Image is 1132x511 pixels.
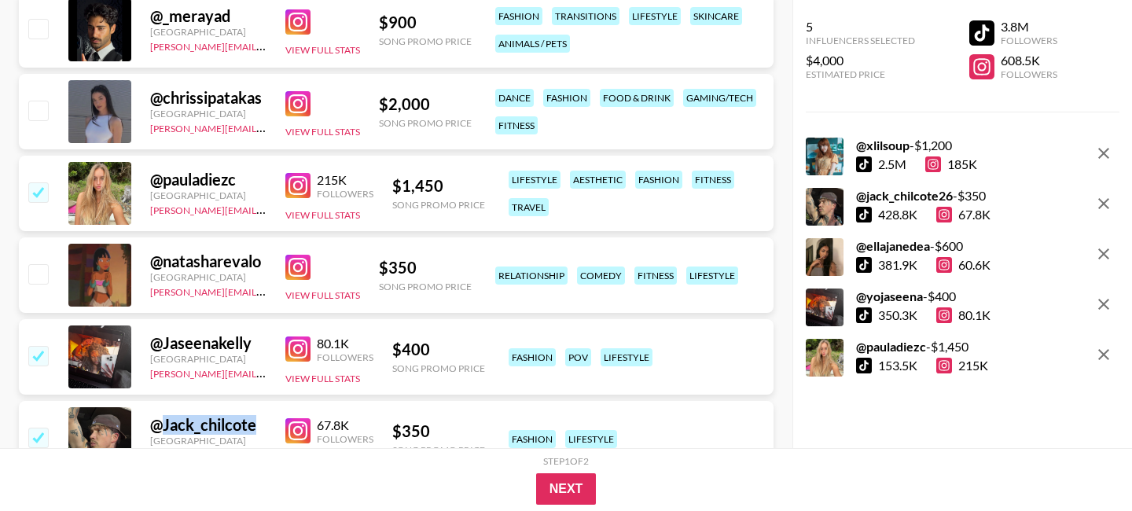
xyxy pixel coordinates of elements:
div: pov [565,348,591,366]
div: 80.1K [317,336,373,351]
div: Followers [1001,35,1057,46]
div: Song Promo Price [379,117,472,129]
div: [GEOGRAPHIC_DATA] [150,26,266,38]
div: Step 1 of 2 [543,455,589,467]
div: lifestyle [601,348,652,366]
a: [PERSON_NAME][EMAIL_ADDRESS][DOMAIN_NAME] [150,201,383,216]
div: Song Promo Price [392,444,485,456]
div: dance [495,89,534,107]
strong: @ ellajanedea [856,238,930,253]
div: travel [509,198,549,216]
strong: @ xlilsoup [856,138,910,153]
div: fashion [543,89,590,107]
div: lifestyle [629,7,681,25]
a: [PERSON_NAME][EMAIL_ADDRESS][PERSON_NAME][PERSON_NAME][DOMAIN_NAME] [150,365,532,380]
button: View Full Stats [285,373,360,384]
div: [GEOGRAPHIC_DATA] [150,353,266,365]
div: fitness [692,171,734,189]
a: [PERSON_NAME][EMAIL_ADDRESS][PERSON_NAME][PERSON_NAME][DOMAIN_NAME] [150,38,532,53]
div: fashion [509,430,556,448]
div: lifestyle [509,171,560,189]
button: View Full Stats [285,209,360,221]
div: transitions [552,7,619,25]
div: 153.5K [878,358,917,373]
div: skincare [690,7,742,25]
button: remove [1088,339,1119,370]
iframe: Drift Widget Chat Controller [1053,432,1113,492]
a: [PERSON_NAME][EMAIL_ADDRESS][DOMAIN_NAME] [150,283,383,298]
div: @ chrissipatakas [150,88,266,108]
button: View Full Stats [285,126,360,138]
strong: @ pauladiezc [856,339,926,354]
div: $ 350 [392,421,485,441]
strong: @ jack_chilcote26 [856,188,953,203]
div: [GEOGRAPHIC_DATA] [150,189,266,201]
div: 60.6K [936,257,990,273]
div: Song Promo Price [379,281,472,292]
img: Instagram [285,255,311,280]
div: Song Promo Price [392,199,485,211]
div: - $ 1,450 [856,339,988,355]
div: 608.5K [1001,53,1057,68]
div: Followers [1001,68,1057,80]
button: remove [1088,238,1119,270]
div: 185K [925,156,977,172]
div: Song Promo Price [379,35,472,47]
div: 2.5M [878,156,906,172]
div: Influencers Selected [806,35,915,46]
div: [GEOGRAPHIC_DATA] [150,271,266,283]
div: [GEOGRAPHIC_DATA] [150,435,266,447]
div: @ natasharevalo [150,252,266,271]
div: lifestyle [686,267,738,285]
img: Instagram [285,418,311,443]
img: Instagram [285,9,311,35]
div: $ 400 [392,340,485,359]
div: food & drink [600,89,674,107]
button: View Full Stats [285,44,360,56]
a: [PERSON_NAME][EMAIL_ADDRESS][DOMAIN_NAME] [150,119,383,134]
div: @ pauladiezc [150,170,266,189]
div: $ 900 [379,13,472,32]
img: Instagram [285,173,311,198]
div: - $ 350 [856,188,990,204]
div: $ 2,000 [379,94,472,114]
div: @ Jack_chilcote [150,415,266,435]
img: Instagram [285,91,311,116]
div: comedy [577,267,625,285]
div: Estimated Price [806,68,915,80]
div: 67.8K [936,207,990,222]
div: @ _merayad [150,6,266,26]
div: 215K [317,172,373,188]
div: Followers [317,433,373,445]
div: relationship [495,267,568,285]
img: Instagram [285,336,311,362]
div: 67.8K [317,417,373,433]
div: fitness [634,267,677,285]
button: remove [1088,289,1119,320]
div: lifestyle [565,430,617,448]
button: View Full Stats [285,289,360,301]
div: 381.9K [878,257,917,273]
div: 215K [936,358,988,373]
div: $ 350 [379,258,472,278]
div: fashion [509,348,556,366]
button: remove [1088,138,1119,169]
div: 428.8K [878,207,917,222]
div: - $ 400 [856,289,990,304]
div: fashion [635,171,682,189]
div: [GEOGRAPHIC_DATA] [150,108,266,119]
strong: @ yojaseena [856,289,923,303]
div: 5 [806,19,915,35]
div: fashion [495,7,542,25]
div: Song Promo Price [392,362,485,374]
div: Followers [317,351,373,363]
button: remove [1088,188,1119,219]
button: Next [536,473,597,505]
div: $ 1,450 [392,176,485,196]
div: 80.1K [936,307,990,323]
div: - $ 600 [856,238,990,254]
div: 3.8M [1001,19,1057,35]
div: @ Jaseenakelly [150,333,266,353]
div: aesthetic [570,171,626,189]
div: animals / pets [495,35,570,53]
